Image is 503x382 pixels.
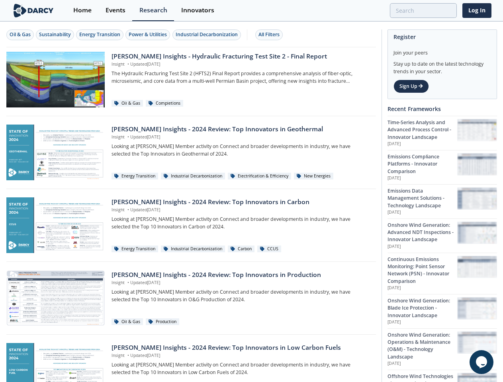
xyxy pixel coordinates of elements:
a: Log In [462,3,491,18]
div: Sustainability [39,31,71,38]
div: Stay up to date on the latest technology trends in your sector. [393,57,491,75]
div: Energy Transition [79,31,120,38]
a: Darcy Insights - 2024 Review: Top Innovators in Geothermal preview [PERSON_NAME] Insights - 2024 ... [6,125,376,180]
div: [PERSON_NAME] Insights - 2024 Review: Top Innovators in Low Carbon Fuels [112,343,370,353]
div: Oil & Gas [112,100,143,107]
div: Energy Transition [112,246,158,253]
a: Time-Series Analysis and Advanced Process Control - Innovator Landscape [DATE] Time-Series Analys... [388,116,497,150]
span: • [126,353,130,358]
div: Completions [146,100,183,107]
span: • [126,61,130,67]
p: [DATE] [388,141,457,147]
a: Sign Up [393,80,429,93]
p: [DATE] [388,244,457,250]
div: Electrification & Efficiency [228,173,291,180]
div: Oil & Gas [10,31,31,38]
a: Emissions Compliance Platforms - Innovator Comparison [DATE] Emissions Compliance Platforms - Inn... [388,150,497,184]
div: Innovators [181,7,214,14]
div: CCUS [257,246,281,253]
p: Looking at [PERSON_NAME] Member activity on Connect and broader developments in industry, we have... [112,288,370,303]
p: [DATE] [388,319,457,325]
p: Insight Updated [DATE] [112,134,370,140]
input: Advanced Search [390,3,457,18]
p: Insight Updated [DATE] [112,61,370,68]
a: Onshore Wind Generation: Blade Ice Protection - Innovator Landscape [DATE] Onshore Wind Generatio... [388,294,497,328]
div: All Filters [258,31,280,38]
div: Power & Utilities [129,31,167,38]
div: Home [73,7,92,14]
div: [PERSON_NAME] Insights - Hydraulic Fracturing Test Site 2 - Final Report [112,52,370,61]
div: Continuous Emissions Monitoring: Point Sensor Network (PSN) - Innovator Comparison [388,256,457,285]
div: Industrial Decarbonization [161,173,225,180]
a: Darcy Insights - Hydraulic Fracturing Test Site 2 - Final Report preview [PERSON_NAME] Insights -... [6,52,376,107]
a: Emissions Data Management Solutions - Technology Landscape [DATE] Emissions Data Management Solut... [388,184,497,218]
div: Emissions Data Management Solutions - Technology Landscape [388,187,457,209]
div: [PERSON_NAME] Insights - 2024 Review: Top Innovators in Production [112,270,370,280]
div: Recent Frameworks [388,102,497,116]
div: Time-Series Analysis and Advanced Process Control - Innovator Landscape [388,119,457,141]
p: [DATE] [388,361,457,367]
iframe: chat widget [470,350,495,374]
div: Production [146,318,179,325]
div: Events [106,7,125,14]
div: Onshore Wind Generation: Operations & Maintenance (O&M) - Technology Landscape [388,331,457,361]
div: Industrial Decarbonization [176,31,238,38]
button: Sustainability [36,29,74,40]
a: Onshore Wind Generation: Advanced NDT Inspections - Innovator Landscape [DATE] Onshore Wind Gener... [388,218,497,253]
p: Insight Updated [DATE] [112,280,370,286]
a: Darcy Insights - 2024 Review: Top Innovators in Production preview [PERSON_NAME] Insights - 2024 ... [6,270,376,326]
p: Insight Updated [DATE] [112,207,370,213]
div: Register [393,30,491,44]
a: Continuous Emissions Monitoring: Point Sensor Network (PSN) - Innovator Comparison [DATE] Continu... [388,253,497,294]
div: New Energies [294,173,333,180]
div: Oil & Gas [112,318,143,325]
span: • [126,207,130,212]
p: [DATE] [388,285,457,291]
img: logo-wide.svg [12,4,55,18]
div: Research [139,7,167,14]
p: Insight Updated [DATE] [112,353,370,359]
button: Power & Utilities [125,29,170,40]
div: Emissions Compliance Platforms - Innovator Comparison [388,153,457,175]
span: • [126,134,130,140]
p: Looking at [PERSON_NAME] Member activity on Connect and broader developments in industry, we have... [112,143,370,158]
a: Darcy Insights - 2024 Review: Top Innovators in Carbon preview [PERSON_NAME] Insights - 2024 Revi... [6,197,376,253]
button: Energy Transition [76,29,123,40]
span: • [126,280,130,285]
div: Onshore Wind Generation: Advanced NDT Inspections - Innovator Landscape [388,222,457,244]
div: Join your peers [393,44,491,57]
button: Industrial Decarbonization [172,29,241,40]
button: All Filters [255,29,283,40]
a: Onshore Wind Generation: Operations & Maintenance (O&M) - Technology Landscape [DATE] Onshore Win... [388,328,497,370]
p: Looking at [PERSON_NAME] Member activity on Connect and broader developments in industry, we have... [112,216,370,230]
div: Carbon [228,246,254,253]
div: [PERSON_NAME] Insights - 2024 Review: Top Innovators in Geothermal [112,125,370,134]
p: [DATE] [388,209,457,216]
p: Looking at [PERSON_NAME] Member activity on Connect and broader developments in industry, we have... [112,361,370,376]
p: The Hydraulic Fracturing Test Site 2 (HFTS2) Final Report provides a comprehensive analysis of fi... [112,70,370,85]
p: [DATE] [388,175,457,181]
div: [PERSON_NAME] Insights - 2024 Review: Top Innovators in Carbon [112,197,370,207]
div: Industrial Decarbonization [161,246,225,253]
div: Onshore Wind Generation: Blade Ice Protection - Innovator Landscape [388,297,457,319]
div: Energy Transition [112,173,158,180]
button: Oil & Gas [6,29,34,40]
